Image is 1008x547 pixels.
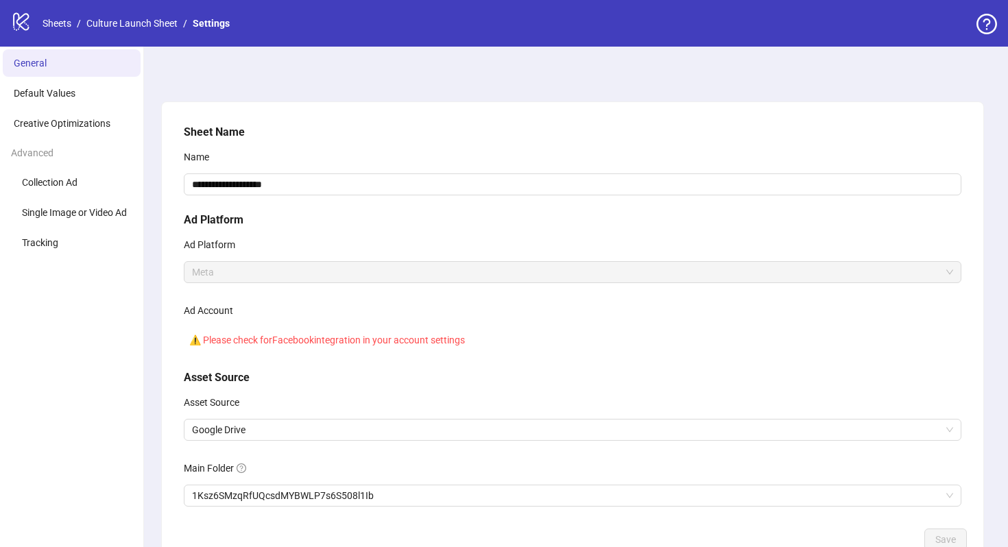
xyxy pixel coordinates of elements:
[40,16,74,31] a: Sheets
[14,88,75,99] span: Default Values
[22,177,77,188] span: Collection Ad
[184,391,248,413] label: Asset Source
[183,16,187,31] li: /
[184,300,242,321] label: Ad Account
[22,237,58,248] span: Tracking
[184,146,218,168] label: Name
[976,14,997,34] span: question-circle
[14,118,110,129] span: Creative Optimizations
[84,16,180,31] a: Culture Launch Sheet
[192,262,953,282] span: Meta
[22,207,127,218] span: Single Image or Video Ad
[192,485,953,506] span: 1Ksz6SMzqRfUQcsdMYBWLP7s6S508l1Ib
[192,420,953,440] span: Google Drive
[77,16,81,31] li: /
[237,463,246,473] span: question-circle
[184,173,961,195] input: Name
[190,16,232,31] a: Settings
[184,212,961,228] h5: Ad Platform
[184,327,961,353] div: ⚠️ Please check for Facebook integration in your account settings
[14,58,47,69] span: General
[184,457,255,479] label: Main Folder
[184,369,961,386] h5: Asset Source
[184,124,961,141] h5: Sheet Name
[184,234,244,256] label: Ad Platform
